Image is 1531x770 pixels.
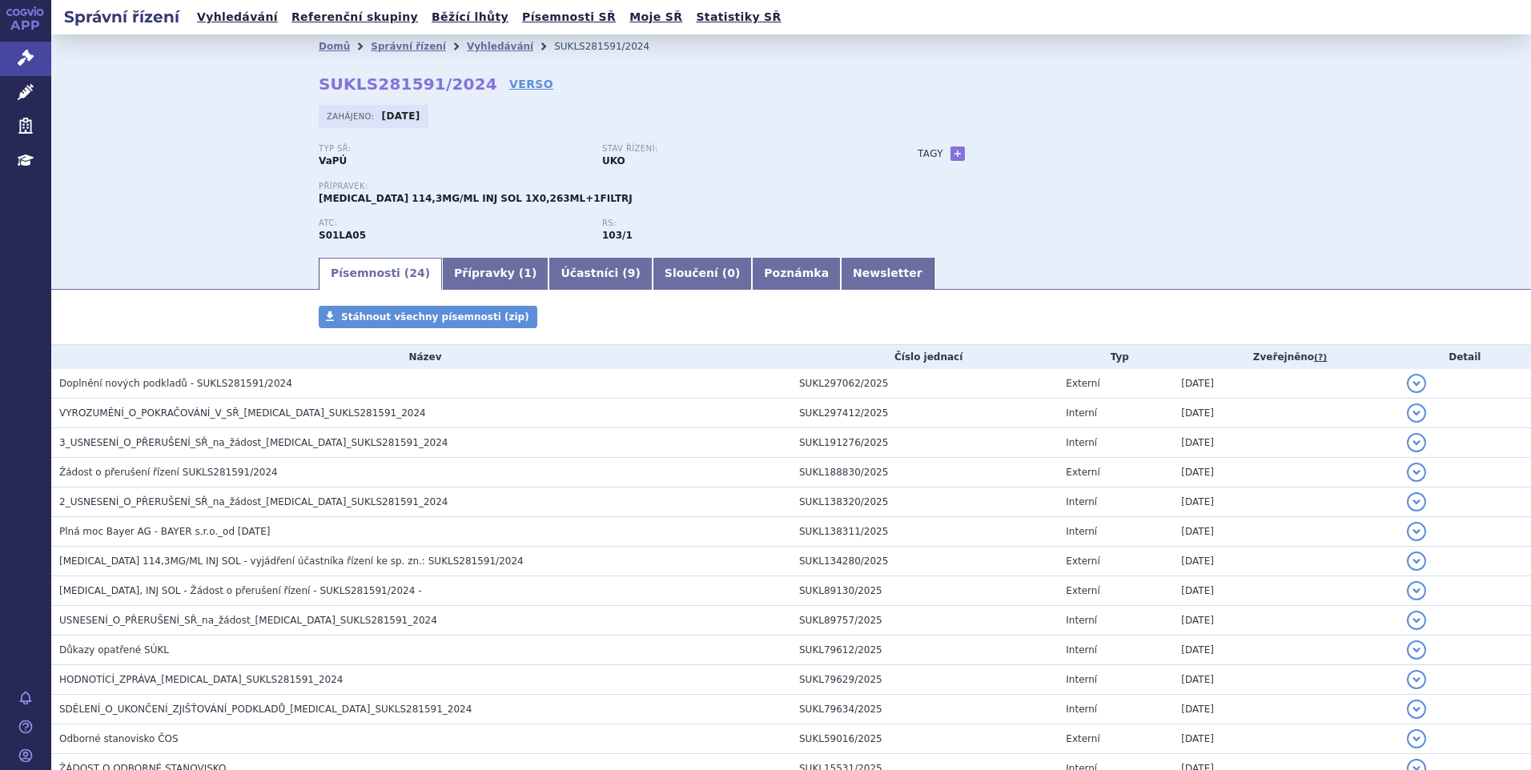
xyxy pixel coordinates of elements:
[691,6,786,28] a: Statistiky SŘ
[549,258,652,290] a: Účastníci (9)
[918,144,943,163] h3: Tagy
[1066,526,1097,537] span: Interní
[1066,496,1097,507] span: Interní
[1173,636,1398,665] td: [DATE]
[59,496,448,507] span: 2_USNESENÍ_O_PŘERUŠENÍ_SŘ_na_žádost_EYLEA_SUKLS281591_2024
[341,311,529,323] span: Stáhnout všechny písemnosti (zip)
[791,517,1058,547] td: SUKL138311/2025
[628,267,636,279] span: 9
[1314,352,1327,363] abbr: (?)
[791,576,1058,606] td: SUKL89130/2025
[727,267,735,279] span: 0
[752,258,841,290] a: Poznámka
[791,636,1058,665] td: SUKL79612/2025
[319,41,350,52] a: Domů
[1407,433,1426,452] button: detail
[1407,522,1426,541] button: detail
[1173,695,1398,724] td: [DATE]
[602,230,633,241] strong: látky k terapii věkem podmíněné makulární degenerace, lok.
[59,644,169,656] span: Důkazy opatřené SÚKL
[1407,640,1426,660] button: detail
[1173,369,1398,399] td: [DATE]
[1407,670,1426,689] button: detail
[409,267,424,279] span: 24
[791,458,1058,487] td: SUKL188830/2025
[59,407,426,419] span: VYROZUMĚNÍ_O_POKRAČOVÁNÍ_V_SŘ_EYLEA_SUKLS281591_2024
[509,76,553,92] a: VERSO
[1399,345,1531,369] th: Detail
[791,345,1058,369] th: Číslo jednací
[1066,585,1099,596] span: Externí
[382,110,420,122] strong: [DATE]
[602,219,870,228] p: RS:
[59,615,437,626] span: USNESENÍ_O_PŘERUŠENÍ_SŘ_na_žádost_EYLEA_SUKLS281591_2024
[1173,576,1398,606] td: [DATE]
[1173,665,1398,695] td: [DATE]
[1066,467,1099,478] span: Externí
[319,306,537,328] a: Stáhnout všechny písemnosti (zip)
[1407,403,1426,423] button: detail
[653,258,752,290] a: Sloučení (0)
[1066,555,1099,567] span: Externí
[625,6,687,28] a: Moje SŘ
[791,399,1058,428] td: SUKL297412/2025
[791,606,1058,636] td: SUKL89757/2025
[59,674,344,685] span: HODNOTÍCÍ_ZPRÁVA_EYLEA_SUKLS281591_2024
[319,155,347,166] strong: VaPÚ
[1407,581,1426,600] button: detail
[319,182,886,191] p: Přípravek:
[791,369,1058,399] td: SUKL297062/2025
[1173,458,1398,487] td: [DATE]
[1407,374,1426,393] button: detail
[554,34,670,58] li: SUKLS281591/2024
[791,547,1058,576] td: SUKL134280/2025
[1066,674,1097,685] span: Interní
[1407,492,1426,511] button: detail
[467,41,533,52] a: Vyhledávání
[59,467,278,478] span: Žádost o přerušení řízení SUKLS281591/2024
[319,144,586,154] p: Typ SŘ:
[319,219,586,228] p: ATC:
[1173,428,1398,458] td: [DATE]
[1066,733,1099,744] span: Externí
[427,6,513,28] a: Běžící lhůty
[59,733,179,744] span: Odborné stanovisko ČOS
[59,378,292,389] span: Doplnění nových podkladů - SUKLS281591/2024
[59,437,448,448] span: 3_USNESENÍ_O_PŘERUŠENÍ_SŘ_na_žádost_EYLEA_SUKLS281591_2024
[791,665,1058,695] td: SUKL79629/2025
[1066,644,1097,656] span: Interní
[319,230,366,241] strong: AFLIBERCEPT
[950,146,965,161] a: +
[319,74,497,94] strong: SUKLS281591/2024
[1173,547,1398,576] td: [DATE]
[51,6,192,28] h2: Správní řízení
[442,258,549,290] a: Přípravky (1)
[371,41,446,52] a: Správní řízení
[1173,399,1398,428] td: [DATE]
[791,724,1058,754] td: SUKL59016/2025
[1173,724,1398,754] td: [DATE]
[1407,700,1426,719] button: detail
[791,695,1058,724] td: SUKL79634/2025
[1066,704,1097,715] span: Interní
[1173,517,1398,547] td: [DATE]
[517,6,621,28] a: Písemnosti SŘ
[1173,606,1398,636] td: [DATE]
[841,258,934,290] a: Newsletter
[319,258,442,290] a: Písemnosti (24)
[59,526,270,537] span: Plná moc Bayer AG - BAYER s.r.o._od 1.4.2025
[1173,487,1398,517] td: [DATE]
[59,585,421,596] span: EYLEA, INJ SOL - Žádost o přerušení řízení - SUKLS281591/2024 -
[791,428,1058,458] td: SUKL191276/2025
[59,555,524,567] span: EYLEA 114,3MG/ML INJ SOL - vyjádření účastníka řízení ke sp. zn.: SUKLS281591/2024
[1407,463,1426,482] button: detail
[602,144,870,154] p: Stav řízení:
[327,110,377,122] span: Zahájeno:
[1407,551,1426,571] button: detail
[1066,437,1097,448] span: Interní
[1066,378,1099,389] span: Externí
[602,155,625,166] strong: UKO
[1066,407,1097,419] span: Interní
[1407,729,1426,748] button: detail
[287,6,423,28] a: Referenční skupiny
